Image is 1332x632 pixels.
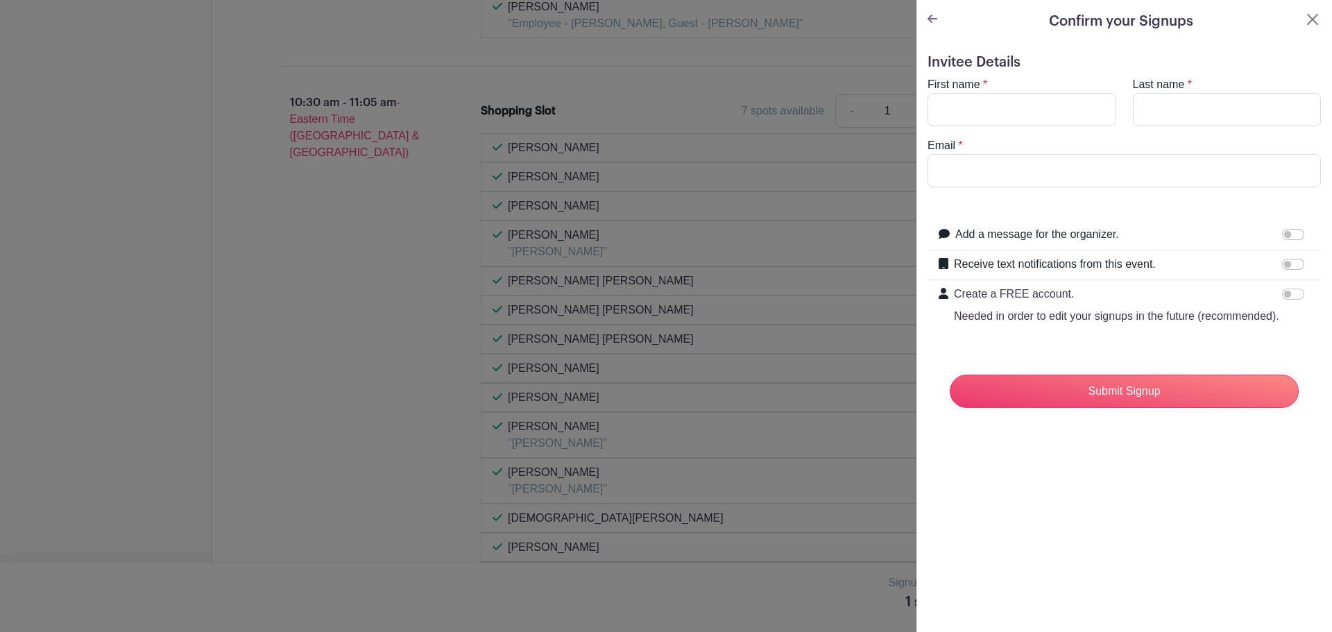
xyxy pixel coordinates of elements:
p: Needed in order to edit your signups in the future (recommended). [954,308,1279,325]
label: Add a message for the organizer. [955,226,1119,243]
label: First name [928,76,980,93]
button: Close [1304,11,1321,28]
h5: Invitee Details [928,54,1321,71]
h5: Confirm your Signups [1049,11,1193,32]
input: Submit Signup [950,375,1299,408]
p: Create a FREE account. [954,286,1279,302]
label: Email [928,137,955,154]
label: Receive text notifications from this event. [954,256,1156,273]
label: Last name [1133,76,1185,93]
